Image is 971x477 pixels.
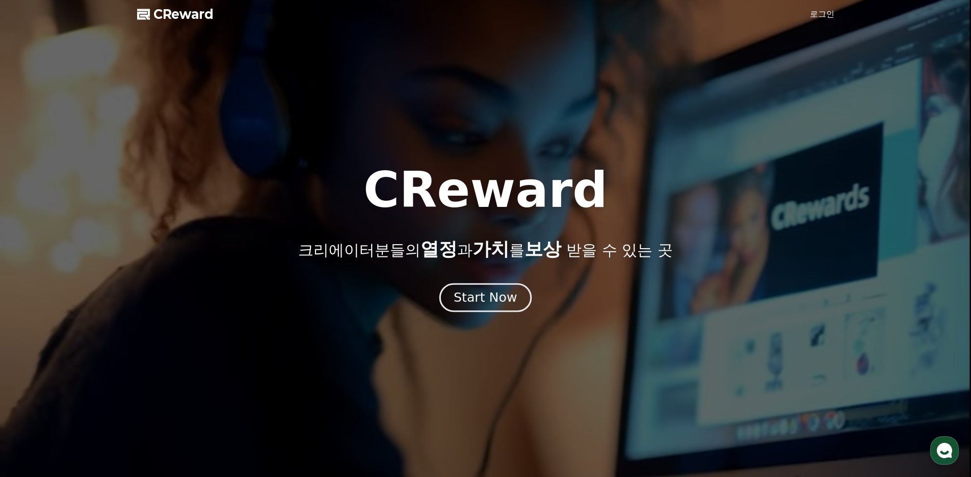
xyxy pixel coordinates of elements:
span: 가치 [473,238,509,259]
p: 크리에이터분들의 과 를 받을 수 있는 곳 [298,239,672,259]
a: Start Now [441,294,530,304]
span: 열정 [421,238,457,259]
a: CReward [137,6,214,22]
span: 설정 [158,338,170,347]
a: 홈 [3,323,67,349]
span: 홈 [32,338,38,347]
span: 보상 [524,238,561,259]
span: 대화 [93,339,106,347]
span: CReward [153,6,214,22]
a: 설정 [132,323,196,349]
a: 로그인 [810,8,834,20]
h1: CReward [363,166,608,215]
a: 대화 [67,323,132,349]
button: Start Now [439,283,532,312]
div: Start Now [454,289,517,306]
